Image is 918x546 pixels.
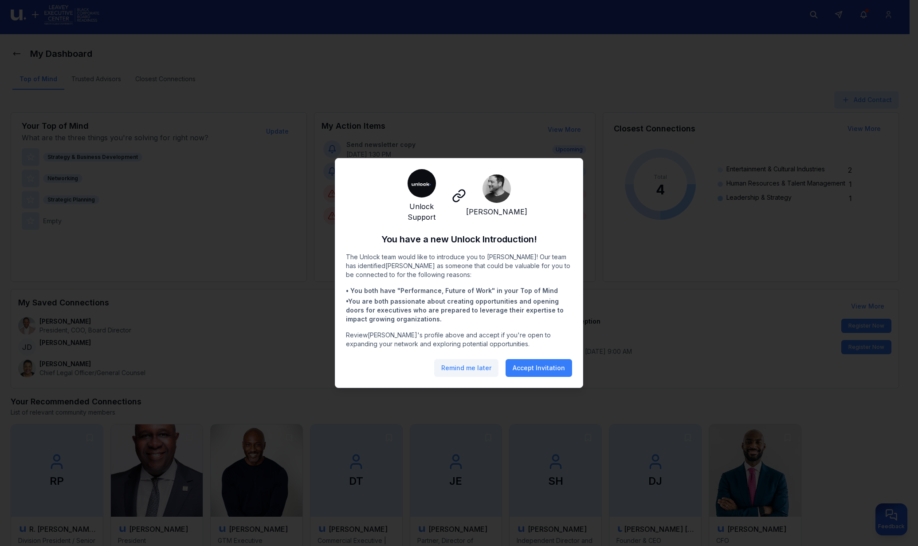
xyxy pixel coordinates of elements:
[398,201,445,222] span: Unlock Support
[466,206,527,217] span: [PERSON_NAME]
[483,174,511,203] img: Headshot.jpg
[346,331,572,348] p: Review [PERSON_NAME] 's profile above and accept if you're open to expanding your network and exp...
[346,233,572,245] h2: You have a new Unlock Introduction!
[346,297,572,324] li: • You are both passionate about creating opportunities and opening doors for executives who are p...
[346,253,572,279] p: The Unlock team would like to introduce you to [PERSON_NAME] ! Our team has identified [PERSON_NA...
[346,286,572,295] li: • You both have " Performance, Future of Work " in your Top of Mind
[434,359,498,377] button: Remind me later
[506,359,572,377] button: Accept Invitation
[408,169,436,198] img: demo_screen.png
